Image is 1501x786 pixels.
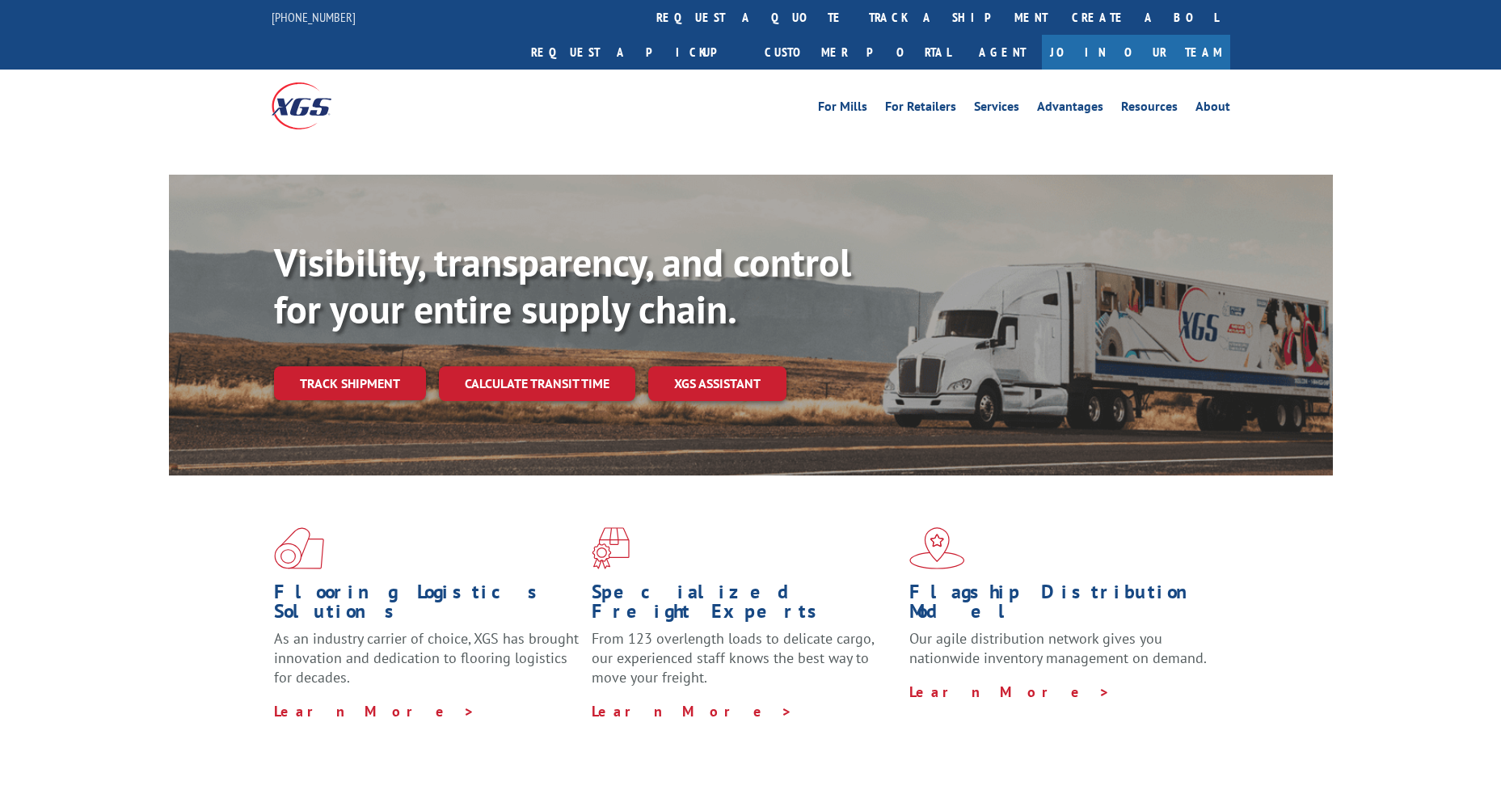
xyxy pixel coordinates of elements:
[592,629,897,701] p: From 123 overlength loads to delicate cargo, our experienced staff knows the best way to move you...
[274,582,580,629] h1: Flooring Logistics Solutions
[1121,100,1178,118] a: Resources
[592,582,897,629] h1: Specialized Freight Experts
[439,366,635,401] a: Calculate transit time
[274,629,579,687] span: As an industry carrier of choice, XGS has brought innovation and dedication to flooring logistics...
[274,366,426,400] a: Track shipment
[909,527,965,569] img: xgs-icon-flagship-distribution-model-red
[909,629,1207,667] span: Our agile distribution network gives you nationwide inventory management on demand.
[519,35,753,70] a: Request a pickup
[274,527,324,569] img: xgs-icon-total-supply-chain-intelligence-red
[274,702,475,720] a: Learn More >
[592,527,630,569] img: xgs-icon-focused-on-flooring-red
[592,702,793,720] a: Learn More >
[1037,100,1103,118] a: Advantages
[274,237,851,334] b: Visibility, transparency, and control for your entire supply chain.
[272,9,356,25] a: [PHONE_NUMBER]
[974,100,1019,118] a: Services
[963,35,1042,70] a: Agent
[885,100,956,118] a: For Retailers
[1195,100,1230,118] a: About
[909,682,1111,701] a: Learn More >
[818,100,867,118] a: For Mills
[753,35,963,70] a: Customer Portal
[648,366,786,401] a: XGS ASSISTANT
[1042,35,1230,70] a: Join Our Team
[909,582,1215,629] h1: Flagship Distribution Model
